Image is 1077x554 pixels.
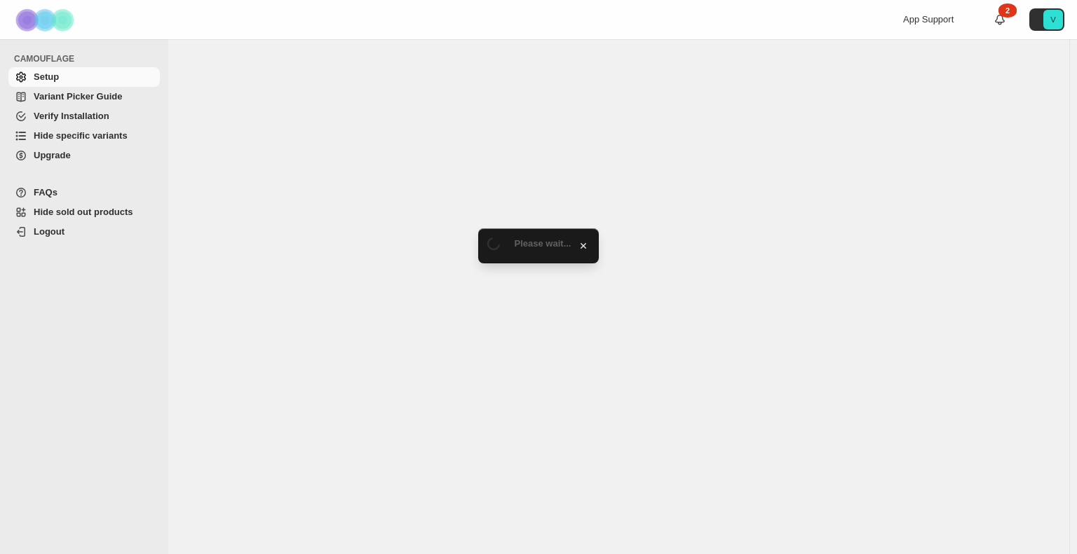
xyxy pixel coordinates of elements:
a: Verify Installation [8,106,160,126]
a: Variant Picker Guide [8,87,160,106]
a: FAQs [8,183,160,202]
a: Setup [8,67,160,87]
button: Avatar with initials V [1029,8,1064,31]
span: Variant Picker Guide [34,91,122,102]
span: CAMOUFLAGE [14,53,161,64]
span: Verify Installation [34,111,109,121]
a: 2 [993,13,1007,27]
span: Upgrade [34,150,71,160]
span: Logout [34,226,65,237]
a: Logout [8,222,160,242]
span: Avatar with initials V [1043,10,1063,29]
span: Hide specific variants [34,130,128,141]
span: App Support [903,14,954,25]
span: Please wait... [515,238,571,249]
img: Camouflage [11,1,81,39]
text: V [1050,15,1056,24]
a: Hide sold out products [8,202,160,222]
span: FAQs [34,187,57,198]
span: Hide sold out products [34,207,133,217]
a: Hide specific variants [8,126,160,146]
a: Upgrade [8,146,160,165]
span: Setup [34,71,59,82]
div: 2 [998,4,1017,18]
